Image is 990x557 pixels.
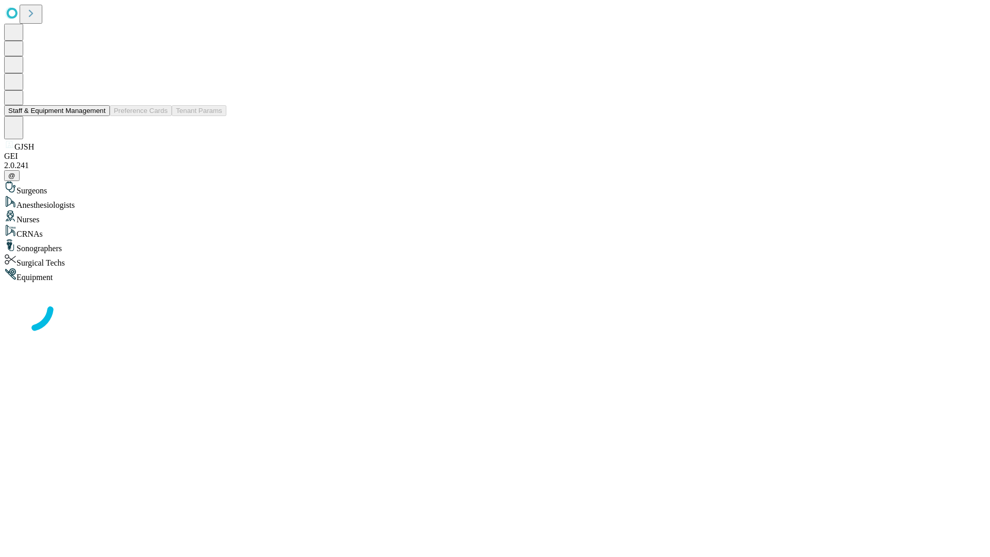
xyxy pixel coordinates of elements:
[4,239,986,253] div: Sonographers
[4,152,986,161] div: GEI
[4,224,986,239] div: CRNAs
[4,210,986,224] div: Nurses
[110,105,172,116] button: Preference Cards
[8,172,15,179] span: @
[14,142,34,151] span: GJSH
[4,105,110,116] button: Staff & Equipment Management
[4,195,986,210] div: Anesthesiologists
[4,161,986,170] div: 2.0.241
[4,181,986,195] div: Surgeons
[172,105,226,116] button: Tenant Params
[4,268,986,282] div: Equipment
[4,170,20,181] button: @
[4,253,986,268] div: Surgical Techs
